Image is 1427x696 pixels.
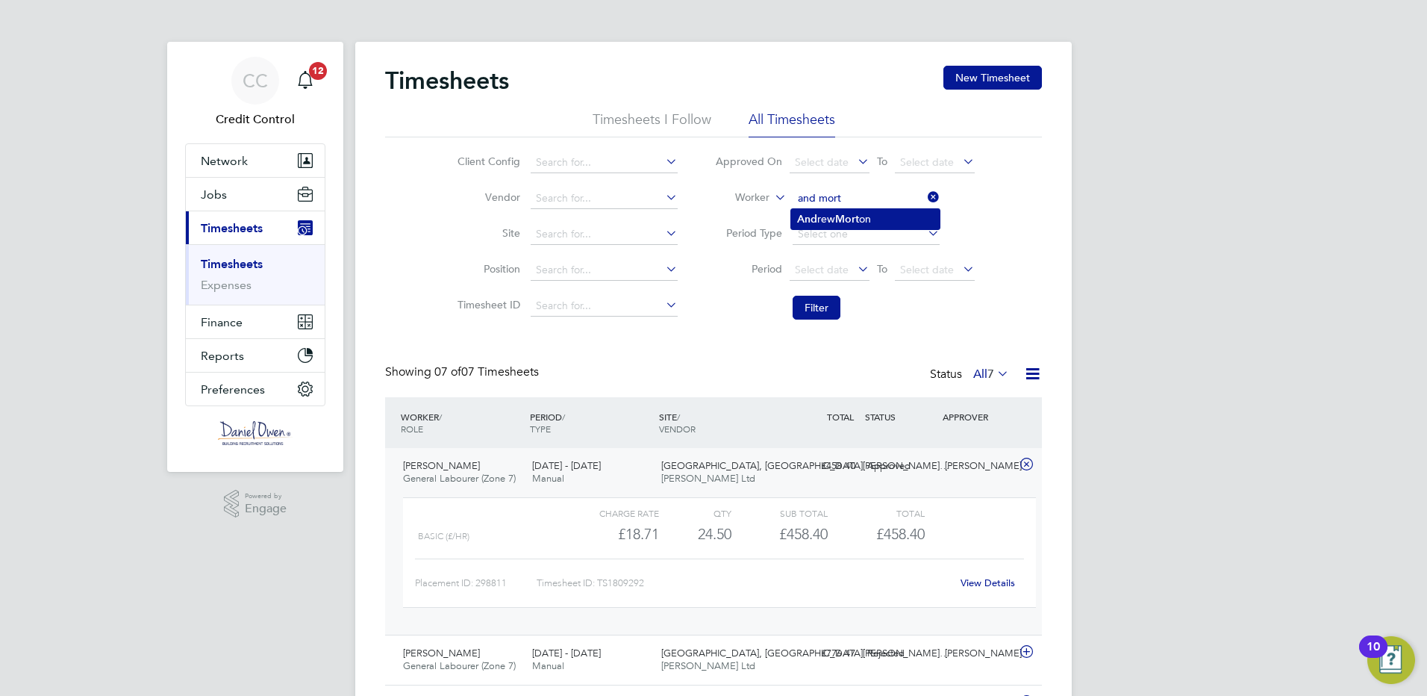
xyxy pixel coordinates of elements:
span: [DATE] - [DATE] [532,459,601,472]
span: [GEOGRAPHIC_DATA], [GEOGRAPHIC_DATA][PERSON_NAME]… [661,647,949,659]
button: Finance [186,305,325,338]
span: Reports [201,349,244,363]
b: Mort [835,213,859,226]
label: Site [453,226,520,240]
span: To [872,259,892,279]
span: / [562,411,565,423]
nav: Main navigation [167,42,343,472]
button: Filter [793,296,840,320]
div: Showing [385,364,542,380]
h2: Timesheets [385,66,509,96]
span: BASIC (£/HR) [418,531,469,541]
span: 12 [309,62,327,80]
div: Rejected [861,641,939,666]
span: Engage [245,503,287,515]
div: £18.71 [563,522,659,547]
b: And [797,213,817,226]
div: Sub Total [731,504,828,522]
a: View Details [961,577,1015,589]
label: All [973,367,1009,382]
span: 07 of [434,364,461,379]
span: Manual [532,659,564,672]
label: Client Config [453,155,520,168]
div: Placement ID: 298811 [415,571,537,595]
span: [PERSON_NAME] [403,459,480,472]
a: Timesheets [201,257,263,271]
span: Select date [795,155,849,169]
input: Search for... [531,188,678,209]
span: TOTAL [827,411,854,423]
span: 7 [987,367,994,382]
label: Period Type [715,226,782,240]
input: Search for... [531,152,678,173]
span: [PERSON_NAME] Ltd [661,472,755,485]
div: £458.40 [784,454,861,479]
div: Approved [861,454,939,479]
label: Vendor [453,190,520,204]
button: Jobs [186,178,325,211]
span: / [677,411,680,423]
label: Period [715,262,782,276]
span: Timesheets [201,221,263,235]
div: PERIOD [526,403,655,442]
div: [PERSON_NAME] [939,454,1017,479]
span: Select date [900,155,954,169]
span: Powered by [245,490,287,503]
a: Go to home page [185,421,325,445]
button: Reports [186,339,325,372]
li: Timesheets I Follow [593,111,711,137]
span: Credit Control [185,111,325,128]
span: Preferences [201,382,265,397]
li: rew on [791,209,940,229]
input: Search for... [531,260,678,281]
span: General Labourer (Zone 7) [403,472,516,485]
span: [PERSON_NAME] [403,647,480,659]
button: New Timesheet [943,66,1042,90]
div: Status [930,364,1012,385]
div: 24.50 [659,522,731,547]
button: Network [186,144,325,177]
span: General Labourer (Zone 7) [403,659,516,672]
button: Preferences [186,373,325,406]
span: Finance [201,315,243,329]
li: All Timesheets [749,111,835,137]
div: SITE [655,403,784,442]
span: Network [201,154,248,168]
label: Worker [702,190,769,205]
input: Search for... [531,224,678,245]
div: £458.40 [731,522,828,547]
div: Charge rate [563,504,659,522]
span: £458.40 [876,525,925,543]
div: [PERSON_NAME] [939,641,1017,666]
label: Position [453,262,520,276]
div: QTY [659,504,731,522]
label: Approved On [715,155,782,168]
span: / [439,411,442,423]
div: £776.47 [784,641,861,666]
img: danielowen-logo-retina.png [218,421,293,445]
span: [GEOGRAPHIC_DATA], [GEOGRAPHIC_DATA][PERSON_NAME]… [661,459,949,472]
div: Timesheets [186,244,325,305]
span: To [872,152,892,171]
div: 10 [1367,647,1380,666]
input: Search for... [793,188,940,209]
div: APPROVER [939,403,1017,430]
span: 07 Timesheets [434,364,539,379]
div: Timesheet ID: TS1809292 [537,571,951,595]
a: 12 [290,57,320,105]
span: VENDOR [659,423,696,435]
input: Select one [793,224,940,245]
span: Jobs [201,187,227,202]
span: CC [243,71,268,90]
input: Search for... [531,296,678,317]
a: Expenses [201,278,252,292]
span: Select date [900,263,954,276]
button: Timesheets [186,211,325,244]
button: Open Resource Center, 10 new notifications [1367,636,1415,684]
span: TYPE [530,423,551,435]
div: WORKER [397,403,526,442]
span: [PERSON_NAME] Ltd [661,659,755,672]
span: ROLE [401,423,423,435]
span: Select date [795,263,849,276]
span: [DATE] - [DATE] [532,647,601,659]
